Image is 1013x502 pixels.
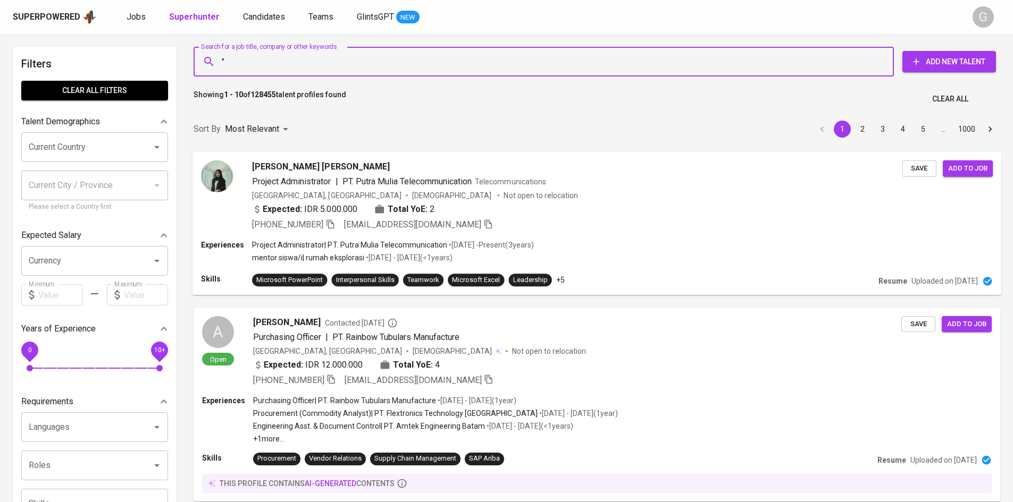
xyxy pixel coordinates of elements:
[982,121,999,138] button: Go to next page
[342,176,472,186] span: PT. Putra Mulia Telecommunication
[28,346,31,354] span: 0
[250,90,276,99] b: 128455
[194,308,1000,501] a: AOpen[PERSON_NAME]Contacted [DATE]Purchasing Officer|PT. Rainbow Tubulars Manufacture[GEOGRAPHIC_...
[243,12,285,22] span: Candidates
[243,11,287,24] a: Candidates
[874,121,891,138] button: Go to page 3
[127,11,148,24] a: Jobs
[252,176,331,186] span: Project Administrator
[194,123,221,135] p: Sort By
[834,121,851,138] button: page 1
[388,202,428,215] b: Total YoE:
[932,92,968,106] span: Clear All
[253,332,321,342] span: Purchasing Officer
[538,408,618,419] p: • [DATE] - [DATE] ( 1 year )
[357,11,420,24] a: GlintsGPT NEW
[357,12,394,22] span: GlintsGPT
[412,190,493,200] span: [DEMOGRAPHIC_DATA]
[430,202,434,215] span: 2
[21,395,73,408] p: Requirements
[252,219,323,229] span: [PHONE_NUMBER]
[252,160,390,173] span: [PERSON_NAME] [PERSON_NAME]
[942,316,992,333] button: Add to job
[252,252,364,263] p: mentor siswa/i | rumah eksplorasi
[915,121,932,138] button: Go to page 5
[308,12,333,22] span: Teams
[124,284,168,305] input: Value
[910,455,977,465] p: Uploaded on [DATE]
[256,275,323,285] div: Microsoft PowerPoint
[902,160,936,176] button: Save
[253,316,321,329] span: [PERSON_NAME]
[309,454,362,464] div: Vendor Relations
[475,177,546,185] span: Telecommunications
[253,375,324,385] span: [PHONE_NUMBER]
[194,152,1000,295] a: [PERSON_NAME] [PERSON_NAME]Project Administrator|PT. Putra Mulia TelecommunicationTelecommunicati...
[169,12,220,22] b: Superhunter
[257,454,296,464] div: Procurement
[21,225,168,246] div: Expected Salary
[469,454,500,464] div: SAP Ariba
[225,120,292,139] div: Most Relevant
[201,160,233,192] img: a679a02635e180c6151cf8f7a28b16e4.jpg
[325,331,328,344] span: |
[556,275,565,285] p: +5
[149,458,164,473] button: Open
[29,202,161,212] p: Please select a Country first
[413,346,493,356] span: [DEMOGRAPHIC_DATA]
[21,391,168,412] div: Requirements
[220,478,395,489] p: this profile contains contents
[21,229,81,242] p: Expected Salary
[325,318,398,328] span: Contacted [DATE]
[21,55,168,72] h6: Filters
[202,395,253,406] p: Experiences
[911,276,978,286] p: Uploaded on [DATE]
[253,421,485,431] p: Engineering Asst. & Document Control | PT. Amtek Engineering Batam
[21,111,168,132] div: Talent Demographics
[201,240,252,250] p: Experiences
[149,140,164,155] button: Open
[253,395,436,406] p: Purchasing Officer | PT. Rainbow Tubulars Manufacture
[224,90,243,99] b: 1 - 10
[169,11,222,24] a: Superhunter
[452,275,500,285] div: Microsoft Excel
[436,395,516,406] p: • [DATE] - [DATE] ( 1 year )
[21,322,96,335] p: Years of Experience
[202,316,234,348] div: A
[947,318,986,330] span: Add to job
[21,115,100,128] p: Talent Demographics
[512,346,586,356] p: Not open to relocation
[252,190,401,200] div: [GEOGRAPHIC_DATA], [GEOGRAPHIC_DATA]
[407,275,439,285] div: Teamwork
[127,12,146,22] span: Jobs
[907,318,930,330] span: Save
[878,276,907,286] p: Resume
[336,175,338,188] span: |
[513,275,548,285] div: Leadership
[13,9,97,25] a: Superpoweredapp logo
[252,202,357,215] div: IDR 5.000.000
[252,240,447,250] p: Project Administrator | PT. Putra Mulia Telecommunication
[305,479,356,488] span: AI-generated
[202,453,253,463] p: Skills
[194,89,346,109] p: Showing of talent profiles found
[935,124,952,134] div: …
[908,162,931,174] span: Save
[38,284,82,305] input: Value
[955,121,978,138] button: Go to page 1000
[154,346,165,354] span: 10+
[308,11,336,24] a: Teams
[943,160,993,176] button: Add to job
[332,332,459,342] span: PT. Rainbow Tubulars Manufacture
[364,252,453,263] p: • [DATE] - [DATE] ( <1 years )
[206,355,231,364] span: Open
[894,121,911,138] button: Go to page 4
[485,421,573,431] p: • [DATE] - [DATE] ( <1 years )
[504,190,577,200] p: Not open to relocation
[253,359,363,371] div: IDR 12.000.000
[263,202,302,215] b: Expected:
[911,55,987,69] span: Add New Talent
[901,316,935,333] button: Save
[902,51,996,72] button: Add New Talent
[812,121,1000,138] nav: pagination navigation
